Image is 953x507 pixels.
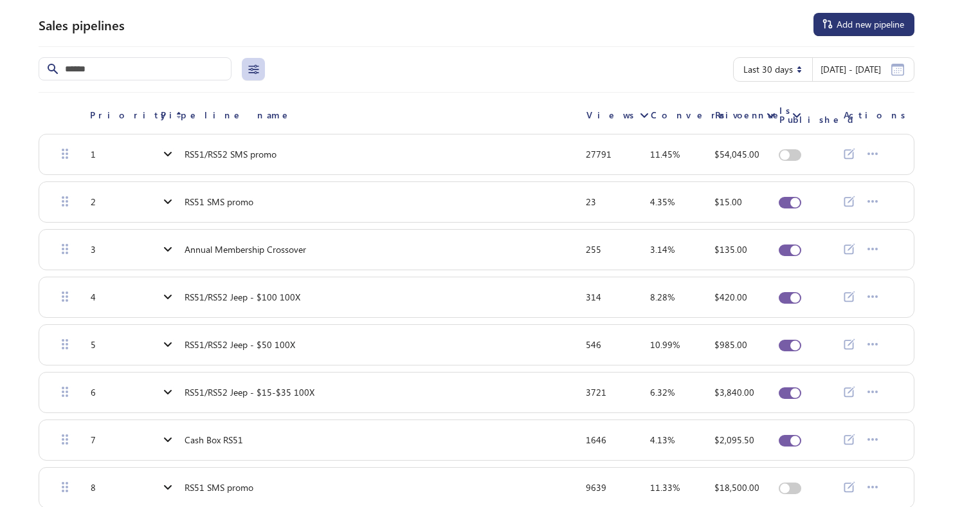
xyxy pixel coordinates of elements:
div: $54,045.00 [714,150,759,159]
div: 4 [91,293,96,302]
div: $15.00 [714,198,742,207]
span: RS51/RS52 Jeep - $100 100X [185,292,300,302]
div: 8 [91,483,96,492]
div: 8.28% [650,293,675,302]
div: $2,095.50 [714,436,754,445]
div: 23 [586,198,596,207]
span: RS51/RS52 SMS promo [185,149,277,160]
div: 3 [91,245,96,254]
div: 6 [91,388,96,397]
span: Priority [90,111,169,120]
div: 546 [586,340,601,349]
div: 3.14% [650,245,675,254]
div: $420.00 [714,293,747,302]
span: Add new pipeline [837,19,904,30]
div: 9639 [586,483,606,492]
div: 4.13% [650,436,675,445]
a: RS51/RS52 Jeep - $15-$35 100X [179,381,320,404]
div: 1646 [586,436,606,445]
div: $135.00 [714,245,747,254]
button: Add new pipeline [813,13,914,36]
div: 5 [91,340,96,349]
a: RS51 SMS promo [179,476,259,499]
div: 3721 [586,388,606,397]
span: Actions [844,111,906,120]
a: RS51 SMS promo [179,190,259,214]
button: [DATE] - [DATE] [808,58,909,81]
div: 11.45% [650,150,680,159]
a: RS51/RS52 Jeep - $50 100X [179,333,300,356]
span: RS51/RS52 Jeep - $15-$35 100X [185,387,314,398]
div: 4.35% [650,198,675,207]
h2: Sales pipelines [39,17,125,32]
a: RS51/RS52 Jeep - $100 100X [179,286,305,309]
span: RS51 SMS promo [185,483,253,493]
div: 255 [586,245,601,254]
a: RS51/RS52 SMS promo [179,143,282,166]
div: $3,840.00 [714,388,754,397]
div: 10.99% [650,340,680,349]
div: 7 [91,436,96,445]
div: 11.33% [650,483,680,492]
span: Cash Box RS51 [185,435,243,445]
span: Is Published [779,106,855,124]
a: Annual Membership Crossover [179,238,311,261]
div: $18,500.00 [714,483,759,492]
span: Conversion [651,111,761,120]
a: Cash Box RS51 [179,429,248,452]
div: 1 [91,150,96,159]
div: 314 [586,293,601,302]
span: Revenue [715,111,787,120]
span: Views [586,111,635,120]
div: 27791 [586,150,612,159]
div: 6.32% [650,388,675,397]
span: [DATE] - [DATE] [821,64,881,75]
span: Annual Membership Crossover [185,244,306,255]
span: RS51/RS52 Jeep - $50 100X [185,340,295,350]
span: Pipeline name [161,111,296,120]
span: RS51 SMS promo [185,197,253,207]
div: 2 [91,198,96,207]
div: $985.00 [714,340,747,349]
